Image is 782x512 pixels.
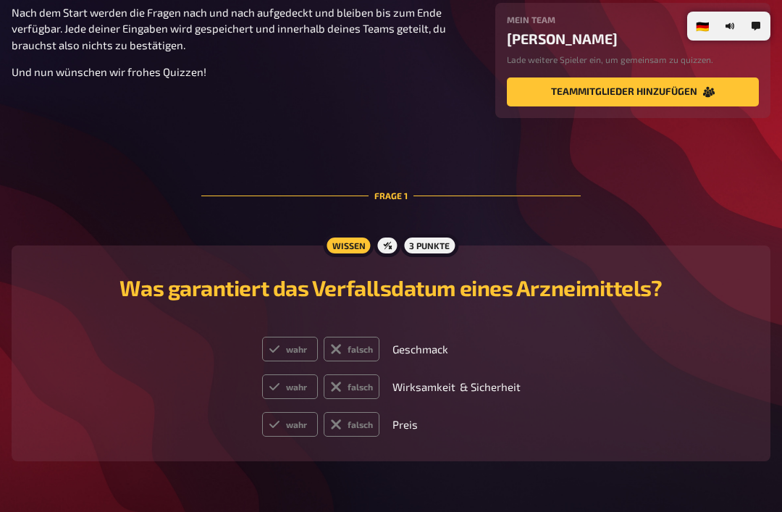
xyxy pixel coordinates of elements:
[12,4,478,54] p: Nach dem Start werden die Fragen nach und nach aufgedeckt und bleiben bis zum Ende verfügbar. Jed...
[392,416,521,433] p: Preis
[262,337,318,361] label: wahr
[507,30,759,47] div: [PERSON_NAME]
[324,374,379,399] label: falsch
[507,14,759,25] h4: Mein Team
[324,337,379,361] label: falsch
[262,412,318,437] label: wahr
[201,154,581,237] div: Frage 1
[507,77,759,106] button: Teammitglieder hinzufügen
[29,274,753,301] h2: Was garantiert das Verfallsdatum eines Arzneimittels?
[262,374,318,399] label: wahr
[324,412,379,437] label: falsch
[392,341,521,358] p: Geschmack
[323,234,374,257] div: Wissen
[400,234,458,257] div: 3 Punkte
[12,64,478,80] p: Und nun wünschen wir frohes Quizzen!
[690,14,715,38] li: 🇩🇪
[392,379,521,395] p: Wirksamkeit & Sicherheit
[507,53,759,66] p: Lade weitere Spieler ein, um gemeinsam zu quizzen.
